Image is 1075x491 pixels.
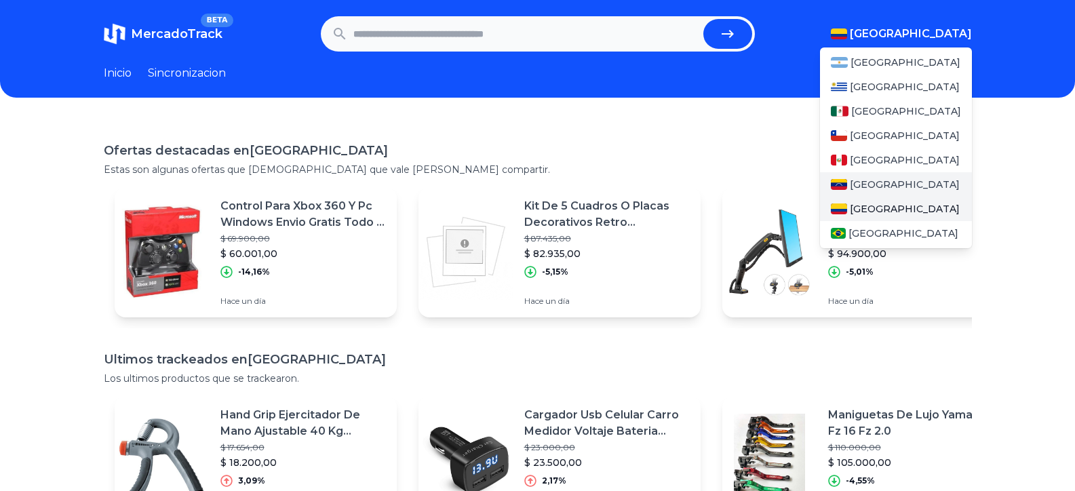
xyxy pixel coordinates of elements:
[850,153,960,167] span: [GEOGRAPHIC_DATA]
[524,198,690,231] p: Kit De 5 Cuadros O Placas Decorativos Retro Economicos
[220,442,386,453] p: $ 17.654,00
[831,130,847,141] img: Chile
[820,123,972,148] a: Chile[GEOGRAPHIC_DATA]
[831,179,847,190] img: Venezuela
[201,14,233,27] span: BETA
[850,202,960,216] span: [GEOGRAPHIC_DATA]
[851,104,961,118] span: [GEOGRAPHIC_DATA]
[828,407,994,439] p: Maniguetas De Lujo Yamaha Fz 16 Fz 2.0
[828,442,994,453] p: $ 110.000,00
[831,28,847,39] img: Colombia
[220,233,386,244] p: $ 69.900,00
[820,75,972,99] a: Uruguay[GEOGRAPHIC_DATA]
[846,267,874,277] p: -5,01%
[524,296,690,307] p: Hace un día
[848,227,958,240] span: [GEOGRAPHIC_DATA]
[104,163,972,176] p: Estas son algunas ofertas que [DEMOGRAPHIC_DATA] que vale [PERSON_NAME] compartir.
[104,23,222,45] a: MercadoTrackBETA
[220,456,386,469] p: $ 18.200,00
[104,350,972,369] h1: Ultimos trackeados en [GEOGRAPHIC_DATA]
[831,81,847,92] img: Uruguay
[131,26,222,41] span: MercadoTrack
[850,26,972,42] span: [GEOGRAPHIC_DATA]
[524,233,690,244] p: $ 87.435,00
[831,155,847,165] img: Peru
[524,247,690,260] p: $ 82.935,00
[524,442,690,453] p: $ 23.000,00
[831,228,846,239] img: Brasil
[542,267,568,277] p: -5,15%
[148,65,226,81] a: Sincronizacion
[418,205,513,300] img: Featured image
[220,296,386,307] p: Hace un día
[722,205,817,300] img: Featured image
[820,148,972,172] a: Peru[GEOGRAPHIC_DATA]
[418,187,701,317] a: Featured imageKit De 5 Cuadros O Placas Decorativos Retro Economicos$ 87.435,00$ 82.935,00-5,15%H...
[831,106,848,117] img: Mexico
[831,26,972,42] button: [GEOGRAPHIC_DATA]
[828,456,994,469] p: $ 105.000,00
[850,80,960,94] span: [GEOGRAPHIC_DATA]
[820,50,972,75] a: Argentina[GEOGRAPHIC_DATA]
[828,296,994,307] p: Hace un día
[104,65,132,81] a: Inicio
[850,129,960,142] span: [GEOGRAPHIC_DATA]
[104,372,972,385] p: Los ultimos productos que se trackearon.
[220,407,386,439] p: Hand Grip Ejercitador De Mano Ajustable 40 Kg Sportfitness
[722,187,1004,317] a: Featured imageSoporte De Brazo Monitor A Escritorio Nb F80 17 A 27$ 99.900,00$ 94.900,00-5,01%Hac...
[542,475,566,486] p: 2,17%
[115,205,210,300] img: Featured image
[820,99,972,123] a: Mexico[GEOGRAPHIC_DATA]
[831,203,847,214] img: Colombia
[850,178,960,191] span: [GEOGRAPHIC_DATA]
[846,475,875,486] p: -4,55%
[851,56,960,69] span: [GEOGRAPHIC_DATA]
[820,221,972,245] a: Brasil[GEOGRAPHIC_DATA]
[238,267,270,277] p: -14,16%
[104,23,125,45] img: MercadoTrack
[220,247,386,260] p: $ 60.001,00
[104,141,972,160] h1: Ofertas destacadas en [GEOGRAPHIC_DATA]
[820,172,972,197] a: Venezuela[GEOGRAPHIC_DATA]
[220,198,386,231] p: Control Para Xbox 360 Y Pc Windows Envio Gratis Todo El Pais
[828,247,994,260] p: $ 94.900,00
[831,57,848,68] img: Argentina
[820,197,972,221] a: Colombia[GEOGRAPHIC_DATA]
[524,456,690,469] p: $ 23.500,00
[524,407,690,439] p: Cargador Usb Celular Carro Medidor Voltaje Bateria Vehicular
[238,475,265,486] p: 3,09%
[115,187,397,317] a: Featured imageControl Para Xbox 360 Y Pc Windows Envio Gratis Todo El Pais$ 69.900,00$ 60.001,00-...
